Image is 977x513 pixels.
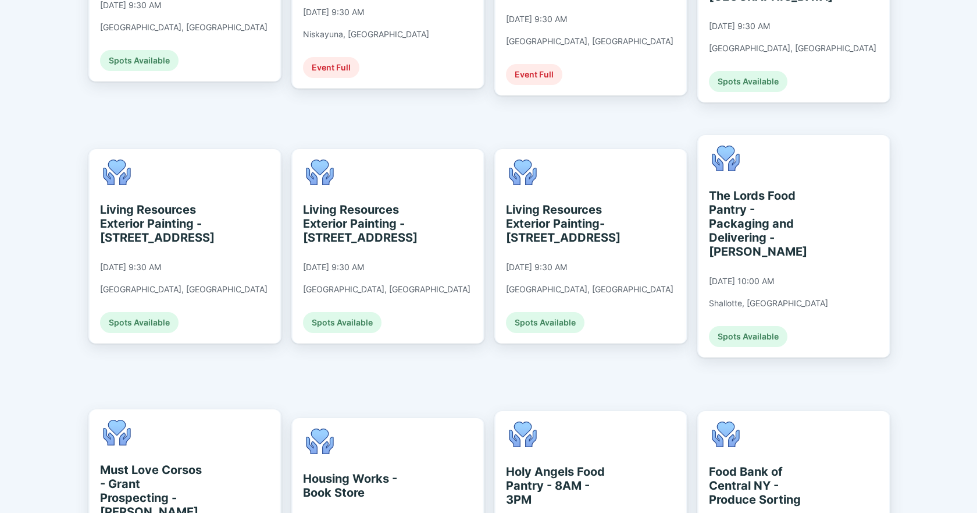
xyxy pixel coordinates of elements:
div: Spots Available [506,312,584,333]
div: The Lords Food Pantry - Packaging and Delivering - [PERSON_NAME] [709,189,815,259]
div: Living Resources Exterior Painting - [STREET_ADDRESS] [100,203,206,245]
div: [GEOGRAPHIC_DATA], [GEOGRAPHIC_DATA] [100,22,268,33]
div: Niskayuna, [GEOGRAPHIC_DATA] [303,29,429,40]
div: Spots Available [709,326,787,347]
div: [GEOGRAPHIC_DATA], [GEOGRAPHIC_DATA] [303,284,470,295]
div: Spots Available [100,50,179,71]
div: Holy Angels Food Pantry - 8AM - 3PM [506,465,612,507]
div: [GEOGRAPHIC_DATA], [GEOGRAPHIC_DATA] [100,284,268,295]
div: [DATE] 9:30 AM [303,7,364,17]
div: [DATE] 9:30 AM [506,14,567,24]
div: Spots Available [100,312,179,333]
div: Shallotte, [GEOGRAPHIC_DATA] [709,298,828,309]
div: [DATE] 9:30 AM [100,262,161,273]
div: [GEOGRAPHIC_DATA], [GEOGRAPHIC_DATA] [709,43,876,54]
div: Event Full [506,64,562,85]
div: [GEOGRAPHIC_DATA], [GEOGRAPHIC_DATA] [506,284,673,295]
div: Housing Works - Book Store [303,472,409,500]
div: [GEOGRAPHIC_DATA], [GEOGRAPHIC_DATA] [506,36,673,47]
div: [DATE] 9:30 AM [709,21,770,31]
div: Event Full [303,57,359,78]
div: [DATE] 9:30 AM [303,262,364,273]
div: [DATE] 9:30 AM [506,262,567,273]
div: Living Resources Exterior Painting- [STREET_ADDRESS] [506,203,612,245]
div: [DATE] 10:00 AM [709,276,774,286]
div: Living Resources Exterior Painting - [STREET_ADDRESS] [303,203,409,245]
div: Spots Available [709,71,787,92]
div: Food Bank of Central NY - Produce Sorting [709,465,815,507]
div: Spots Available [303,312,381,333]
